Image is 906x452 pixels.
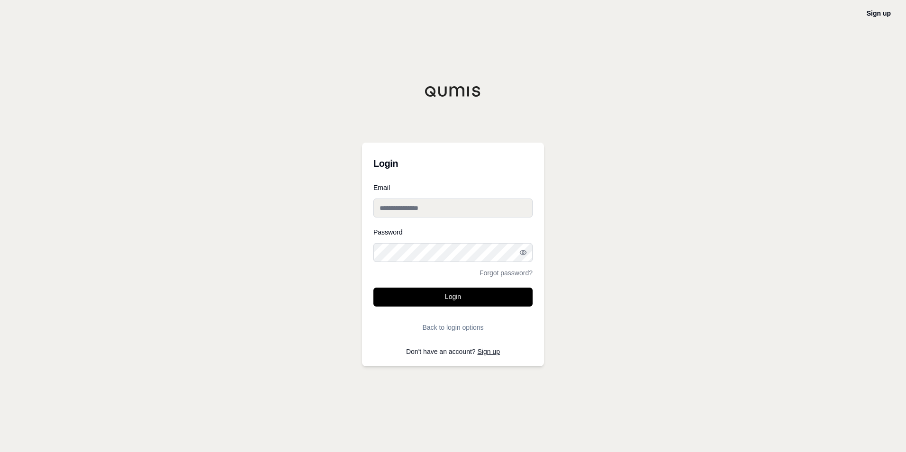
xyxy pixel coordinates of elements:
[425,86,481,97] img: Qumis
[373,348,533,355] p: Don't have an account?
[480,270,533,276] a: Forgot password?
[478,348,500,355] a: Sign up
[373,154,533,173] h3: Login
[373,229,533,235] label: Password
[373,288,533,307] button: Login
[867,9,891,17] a: Sign up
[373,318,533,337] button: Back to login options
[373,184,533,191] label: Email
